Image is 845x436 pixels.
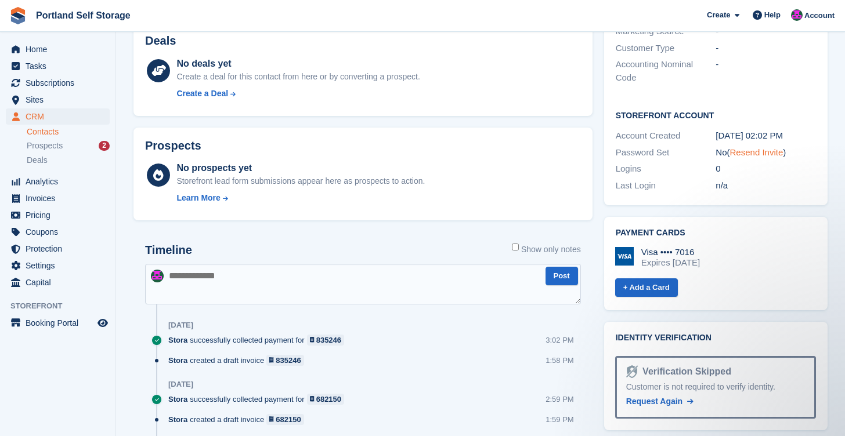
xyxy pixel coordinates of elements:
a: 835246 [307,335,345,346]
span: Create [707,9,730,21]
div: Customer Type [616,42,716,55]
div: - [716,58,816,84]
a: Portland Self Storage [31,6,135,25]
span: Settings [26,257,95,274]
div: [DATE] [168,380,193,389]
span: Pricing [26,207,95,223]
div: Marketing Source [616,25,716,38]
span: ( ) [727,147,786,157]
span: Deals [27,155,48,166]
span: Help [764,9,781,21]
div: Storefront lead form submissions appear here as prospects to action. [176,175,425,187]
span: Sites [26,92,95,108]
img: David Baker [151,270,164,282]
a: Resend Invite [730,147,783,157]
div: created a draft invoice [168,414,310,425]
div: 835246 [316,335,341,346]
span: Stora [168,394,187,405]
span: CRM [26,108,95,125]
div: Expires [DATE] [641,257,700,268]
div: created a draft invoice [168,355,310,366]
div: Learn More [176,192,220,204]
div: Create a deal for this contact from here or by converting a prospect. [176,71,420,83]
a: menu [6,190,110,206]
div: Create a Deal [176,88,228,100]
a: Contacts [27,126,110,137]
img: Visa Logo [615,247,634,266]
div: 1:59 PM [546,414,573,425]
h2: Identity verification [616,333,816,343]
img: Identity Verification Ready [626,365,638,378]
div: Account Created [616,129,716,143]
a: Deals [27,154,110,166]
a: menu [6,108,110,125]
span: Stora [168,335,187,346]
h2: Prospects [145,139,201,152]
a: menu [6,274,110,290]
span: Capital [26,274,95,290]
h2: Payment cards [616,228,816,238]
span: Subscriptions [26,75,95,91]
span: Analytics [26,173,95,190]
a: menu [6,41,110,57]
span: Invoices [26,190,95,206]
div: n/a [716,179,816,192]
a: menu [6,92,110,108]
span: Stora [168,414,187,425]
span: Request Again [626,397,683,406]
span: Coupons [26,224,95,240]
div: 2:59 PM [546,394,573,405]
a: menu [6,173,110,190]
a: menu [6,315,110,331]
span: Protection [26,241,95,257]
div: - [716,25,816,38]
div: Verification Skipped [638,365,731,379]
a: Learn More [176,192,425,204]
div: successfully collected payment for [168,394,350,405]
span: Tasks [26,58,95,74]
span: Home [26,41,95,57]
div: Visa •••• 7016 [641,247,700,257]
a: menu [6,241,110,257]
input: Show only notes [512,244,519,250]
a: + Add a Card [615,278,678,297]
h2: Storefront Account [616,109,816,121]
div: 2 [99,141,110,151]
div: [DATE] [168,321,193,330]
a: Create a Deal [176,88,420,100]
div: successfully collected payment for [168,335,350,346]
div: No [716,146,816,159]
div: Customer is not required to verify identity. [626,381,805,393]
span: Booking Portal [26,315,95,331]
a: menu [6,75,110,91]
a: menu [6,257,110,274]
h2: Deals [145,34,176,48]
a: menu [6,58,110,74]
div: [DATE] 02:02 PM [716,129,816,143]
a: menu [6,207,110,223]
a: 835246 [266,355,304,366]
div: Last Login [616,179,716,192]
span: Account [804,10,835,21]
div: 0 [716,162,816,176]
label: Show only notes [512,244,581,256]
div: - [716,42,816,55]
div: 1:58 PM [546,355,573,366]
h2: Timeline [145,244,192,257]
a: 682150 [266,414,304,425]
a: Preview store [96,316,110,330]
button: Post [546,267,578,286]
div: Password Set [616,146,716,159]
span: Stora [168,355,187,366]
a: 682150 [307,394,345,405]
img: David Baker [791,9,803,21]
a: menu [6,224,110,240]
div: 682150 [316,394,341,405]
a: Prospects 2 [27,140,110,152]
div: Accounting Nominal Code [616,58,716,84]
div: 3:02 PM [546,335,573,346]
div: Logins [616,162,716,176]
span: Storefront [10,300,115,312]
div: No deals yet [176,57,420,71]
img: stora-icon-8386f47178a22dfd0bd8f6a31ec36ba5ce8667c1dd55bd0f319d3a0aa187defe.svg [9,7,27,24]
